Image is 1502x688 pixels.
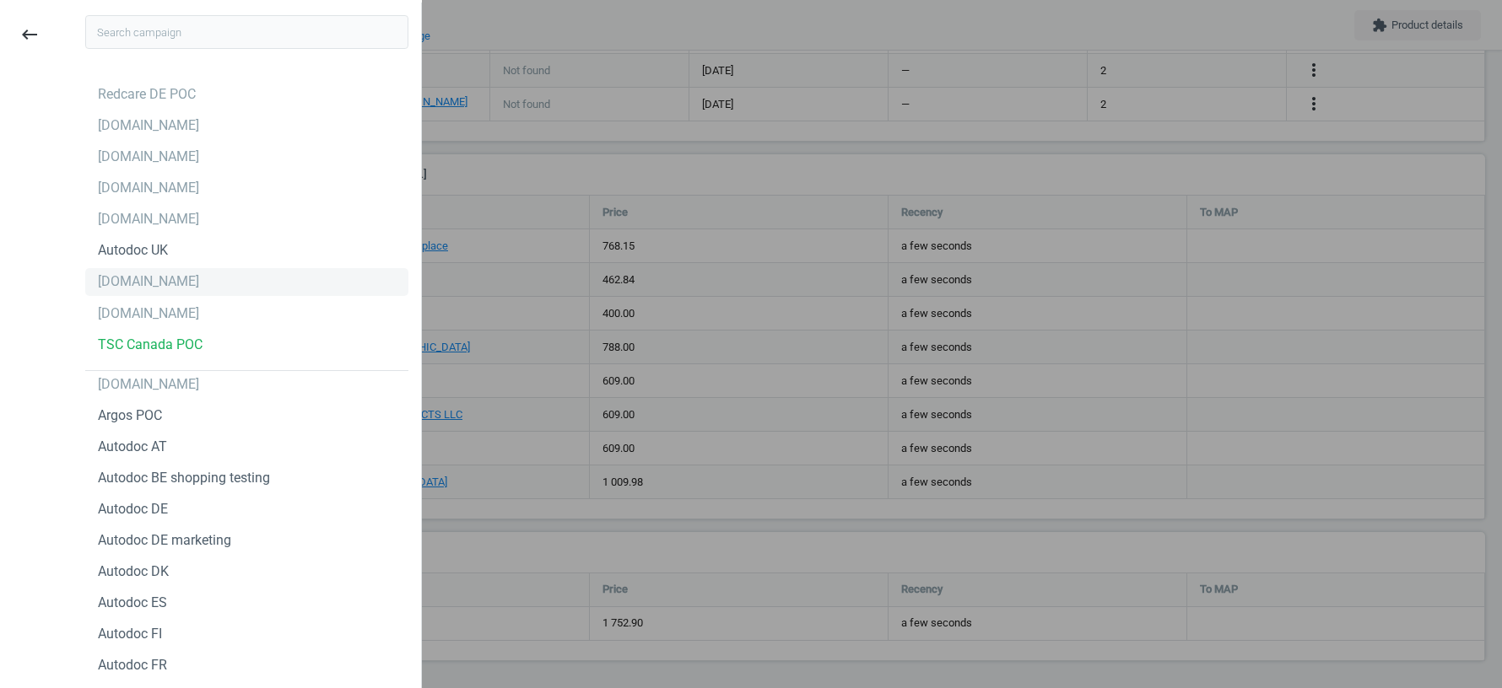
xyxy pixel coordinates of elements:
input: Search campaign [85,15,408,49]
div: Autodoc ES [98,594,167,612]
div: [DOMAIN_NAME] [98,148,199,166]
div: Autodoc DE marketing [98,531,231,550]
div: Autodoc FI [98,625,162,643]
i: keyboard_backspace [19,24,40,45]
div: Autodoc AT [98,438,167,456]
div: Autodoc DE [98,500,168,519]
div: Redcare DE POC [98,85,196,104]
div: [DOMAIN_NAME] [98,116,199,135]
div: Autodoc BE shopping testing [98,469,270,487]
div: Autodoc DK [98,562,169,581]
div: [DOMAIN_NAME] [98,304,199,323]
div: [DOMAIN_NAME] [98,375,199,394]
button: keyboard_backspace [10,15,49,55]
div: Autodoc UK [98,241,168,260]
div: TSC Canada POC [98,336,203,354]
div: Argos POC [98,406,162,425]
div: [DOMAIN_NAME] [98,272,199,291]
div: [DOMAIN_NAME] [98,210,199,228]
div: Autodoc FR [98,656,167,675]
div: [DOMAIN_NAME] [98,179,199,197]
